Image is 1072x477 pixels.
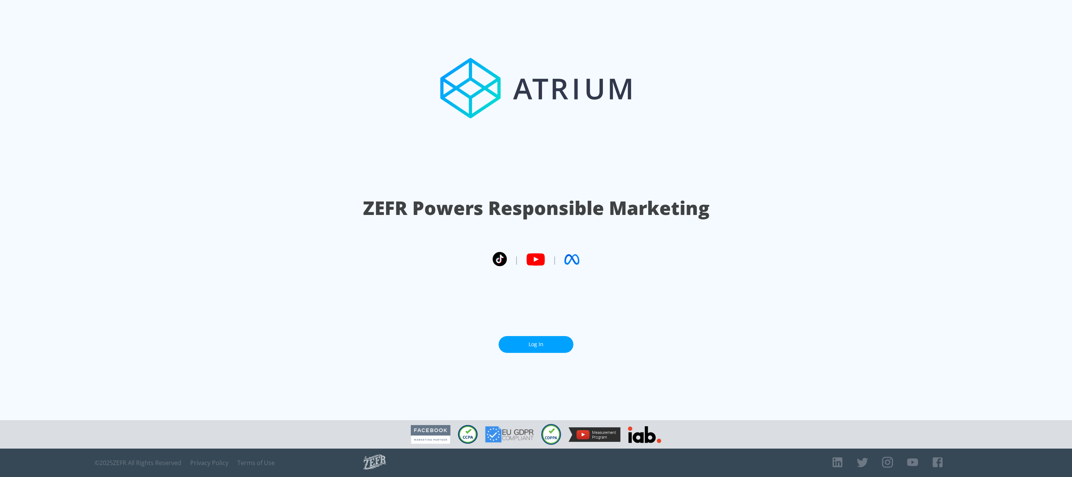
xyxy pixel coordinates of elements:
h1: ZEFR Powers Responsible Marketing [363,195,709,221]
span: | [552,254,557,265]
img: Facebook Marketing Partner [411,425,450,444]
a: Log In [499,336,573,353]
img: CCPA Compliant [458,425,478,444]
span: | [514,254,519,265]
img: GDPR Compliant [485,426,534,443]
img: YouTube Measurement Program [569,427,620,442]
a: Privacy Policy [190,459,228,467]
img: IAB [628,426,661,443]
span: © 2025 ZEFR All Rights Reserved [95,459,181,467]
a: Terms of Use [237,459,275,467]
img: COPPA Compliant [541,424,561,445]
